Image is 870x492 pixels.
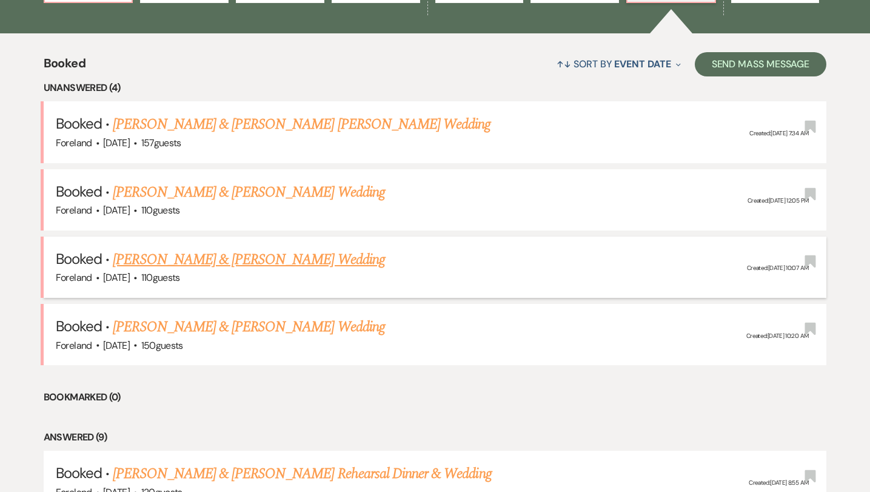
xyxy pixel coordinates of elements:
span: 150 guests [141,339,183,352]
span: Created: [DATE] 8:55 AM [749,479,808,487]
span: Foreland [56,339,92,352]
span: 110 guests [141,204,180,217]
span: [DATE] [103,136,130,149]
span: Booked [56,317,102,335]
a: [PERSON_NAME] & [PERSON_NAME] Wedding [113,181,384,203]
a: [PERSON_NAME] & [PERSON_NAME] Rehearsal Dinner & Wedding [113,463,491,485]
span: ↑↓ [557,58,571,70]
span: Created: [DATE] 7:34 AM [749,129,808,137]
span: 157 guests [141,136,181,149]
li: Answered (9) [44,430,827,445]
span: [DATE] [103,204,130,217]
span: Booked [56,463,102,482]
span: [DATE] [103,271,130,284]
span: Foreland [56,204,92,217]
a: [PERSON_NAME] & [PERSON_NAME] Wedding [113,249,384,271]
button: Sort By Event Date [552,48,685,80]
span: Foreland [56,136,92,149]
span: Booked [56,249,102,268]
span: Booked [56,182,102,201]
span: Foreland [56,271,92,284]
li: Unanswered (4) [44,80,827,96]
span: Booked [56,114,102,133]
a: [PERSON_NAME] & [PERSON_NAME] [PERSON_NAME] Wedding [113,113,490,135]
a: [PERSON_NAME] & [PERSON_NAME] Wedding [113,316,384,338]
span: [DATE] [103,339,130,352]
span: Created: [DATE] 10:20 AM [746,332,808,340]
span: Event Date [614,58,671,70]
button: Send Mass Message [695,52,827,76]
span: Created: [DATE] 12:05 PM [748,197,808,204]
span: Booked [44,54,85,80]
li: Bookmarked (0) [44,389,827,405]
span: 110 guests [141,271,180,284]
span: Created: [DATE] 10:07 AM [747,265,808,272]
